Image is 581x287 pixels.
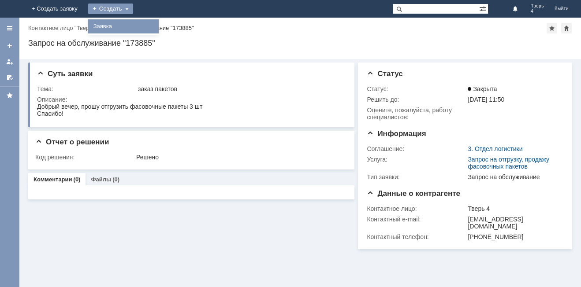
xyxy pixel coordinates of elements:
span: [DATE] 11:50 [468,96,504,103]
a: Заявка [90,21,157,32]
a: Мои заявки [3,55,17,69]
div: [EMAIL_ADDRESS][DOMAIN_NAME] [468,216,559,230]
div: заказ пакетов [138,85,343,92]
div: Тверь 4 [468,205,559,212]
span: Данные о контрагенте [367,189,460,198]
div: Запрос на обслуживание "173885" [102,25,194,31]
div: Добавить в избранное [547,23,557,33]
a: Файлы [91,176,111,183]
span: Закрыта [468,85,497,92]
div: (0) [112,176,119,183]
span: Тверь [531,4,544,9]
span: Отчет о решении [35,138,109,146]
div: Код решения: [35,154,134,161]
div: Соглашение: [367,145,466,152]
div: Oцените, пожалуйста, работу специалистов: [367,107,466,121]
div: Статус: [367,85,466,92]
div: (0) [74,176,81,183]
a: Запрос на отгрузку, продажу фасовочных пакетов [468,156,549,170]
div: Контактное лицо: [367,205,466,212]
a: Создать заявку [3,39,17,53]
div: / [28,25,102,31]
span: Расширенный поиск [479,4,488,12]
span: Статус [367,70,402,78]
div: Решено [136,154,343,161]
a: Мои согласования [3,70,17,85]
div: Создать [88,4,133,14]
a: Контактное лицо "Тверь 4" [28,25,99,31]
div: Описание: [37,96,344,103]
a: 3. Отдел логистики [468,145,522,152]
div: Запрос на обслуживание "173885" [28,39,572,48]
div: Контактный телефон: [367,233,466,240]
div: Тема: [37,85,136,92]
span: Информация [367,129,426,138]
span: Суть заявки [37,70,93,78]
div: Решить до: [367,96,466,103]
span: 4 [531,9,544,14]
div: Услуга: [367,156,466,163]
div: Запрос на обслуживание [468,173,559,180]
div: [PHONE_NUMBER] [468,233,559,240]
div: Сделать домашней страницей [561,23,572,33]
div: Тип заявки: [367,173,466,180]
div: Контактный e-mail: [367,216,466,223]
a: Комментарии [34,176,72,183]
